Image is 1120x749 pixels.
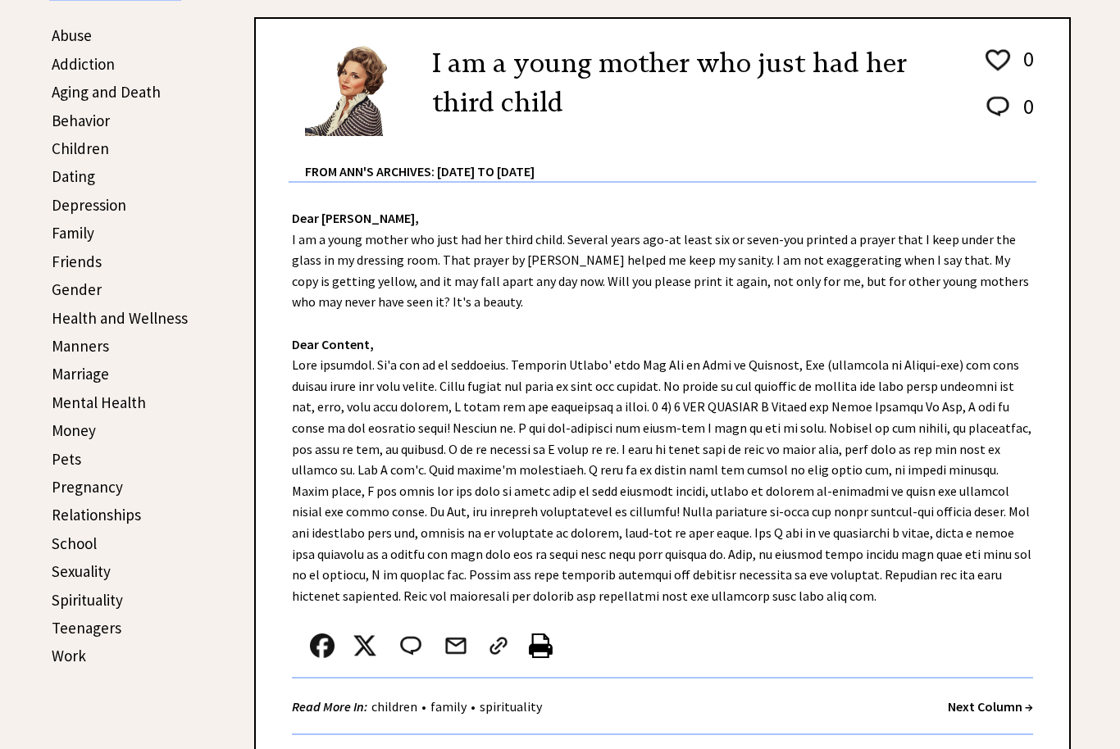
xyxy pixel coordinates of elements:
[529,633,553,658] img: printer%20icon.png
[52,223,94,243] a: Family
[397,633,425,658] img: message_round%202.png
[426,698,471,715] a: family
[52,420,96,440] a: Money
[948,698,1033,715] a: Next Column →
[292,697,546,717] div: • •
[52,336,109,356] a: Manners
[52,477,123,497] a: Pregnancy
[52,449,81,469] a: Pets
[1015,45,1035,91] td: 0
[52,54,115,74] a: Addiction
[52,364,109,384] a: Marriage
[52,533,97,553] a: School
[353,633,377,658] img: x_small.png
[52,252,102,271] a: Friends
[52,646,86,665] a: Work
[52,279,102,299] a: Gender
[367,698,421,715] a: children
[486,633,511,658] img: link_02.png
[476,698,546,715] a: spirituality
[52,82,161,102] a: Aging and Death
[432,43,958,122] h2: I am a young mother who just had her third child
[292,336,374,352] strong: Dear Content,
[983,93,1013,120] img: message_round%202.png
[292,698,367,715] strong: Read More In:
[52,138,109,158] a: Children
[1015,93,1035,136] td: 0
[310,633,335,658] img: facebook.png
[444,633,468,658] img: mail.png
[52,25,92,45] a: Abuse
[52,393,146,412] a: Mental Health
[52,561,111,581] a: Sexuality
[52,308,188,328] a: Health and Wellness
[52,505,141,524] a: Relationships
[52,618,121,638] a: Teenagers
[52,195,126,215] a: Depression
[305,138,1036,181] div: From Ann's Archives: [DATE] to [DATE]
[983,46,1013,75] img: heart_outline%201.png
[305,43,407,136] img: Ann6%20v2%20small.png
[292,210,419,226] strong: Dear [PERSON_NAME],
[52,111,110,130] a: Behavior
[52,590,123,610] a: Spirituality
[52,166,95,186] a: Dating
